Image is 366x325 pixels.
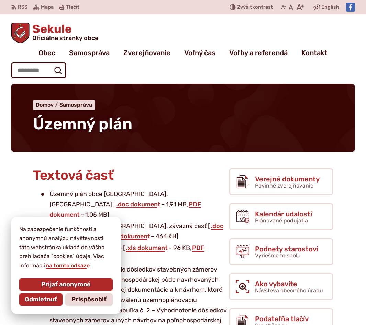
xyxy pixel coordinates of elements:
span: Sekule [30,23,98,41]
a: Domov [36,101,59,108]
li: Návrh funkčnej regulácie [ – 96 KB, – 56 KB] [41,243,229,263]
span: Prispôsobiť [71,296,107,303]
span: Kalendár udalostí [255,210,312,218]
img: Prejsť na domovskú stránku [11,23,30,43]
span: Oficiálne stránky obce [32,35,98,41]
span: kontrast [237,4,273,10]
button: Prijať anonymné [19,278,113,291]
span: Ako vybavíte [255,280,323,288]
a: Kontakt [301,43,328,62]
a: .xls dokument [125,244,168,252]
li: Územný plán obce [GEOGRAPHIC_DATA], záväzná časť [ -632 KB, – 464 KB] [41,221,229,241]
span: Návšteva obecného úradu [255,287,323,294]
a: .doc dokument [115,201,161,208]
a: Obec [38,43,55,62]
span: Odmietnuť [25,296,57,303]
span: Povinné zverejňovanie [255,182,313,189]
span: Vyriešme to spolu [255,252,301,259]
span: Prijať anonymné [41,281,91,288]
a: Voľby a referendá [229,43,288,62]
a: Ako vybavíte Návšteva obecného úradu [229,273,333,300]
span: Textová časť [33,167,114,183]
a: English [320,3,341,11]
span: Tlačiť [66,4,79,10]
a: Logo Sekule, prejsť na domovskú stránku. [11,23,98,43]
span: Zvýšiť [237,4,252,10]
a: Samospráva [69,43,110,62]
span: Podateľňa tlačív [255,315,309,323]
a: Verejné dokumenty Povinné zverejňovanie [229,168,333,195]
a: Podnety starostovi Vyriešme to spolu [229,238,333,265]
span: Mapa [41,3,54,11]
img: Prejsť na Facebook stránku [346,3,355,12]
button: Prispôsobiť [65,293,113,306]
a: Zverejňovanie [123,43,170,62]
a: Voľný čas [184,43,215,62]
button: Odmietnuť [19,293,63,306]
span: Verejné dokumenty [255,175,320,183]
li: Územný plán obce [GEOGRAPHIC_DATA], [GEOGRAPHIC_DATA] [ – 1,91 MB, – 1,05 MB] [41,189,229,220]
a: Kalendár udalostí Plánované podujatia [229,203,333,230]
span: RSS [18,3,27,11]
span: Plánované podujatia [255,217,308,224]
span: Podnety starostovi [255,245,318,253]
a: na tomto odkaze [45,262,90,269]
span: English [321,3,339,11]
span: Domov [36,101,54,108]
p: Na zabezpečenie funkčnosti a anonymnú analýzu návštevnosti táto webstránka ukladá do vášho prehli... [19,225,113,270]
a: Samospráva [59,101,92,108]
a: PDF dokument [106,232,151,240]
span: Územný plán [33,115,132,133]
